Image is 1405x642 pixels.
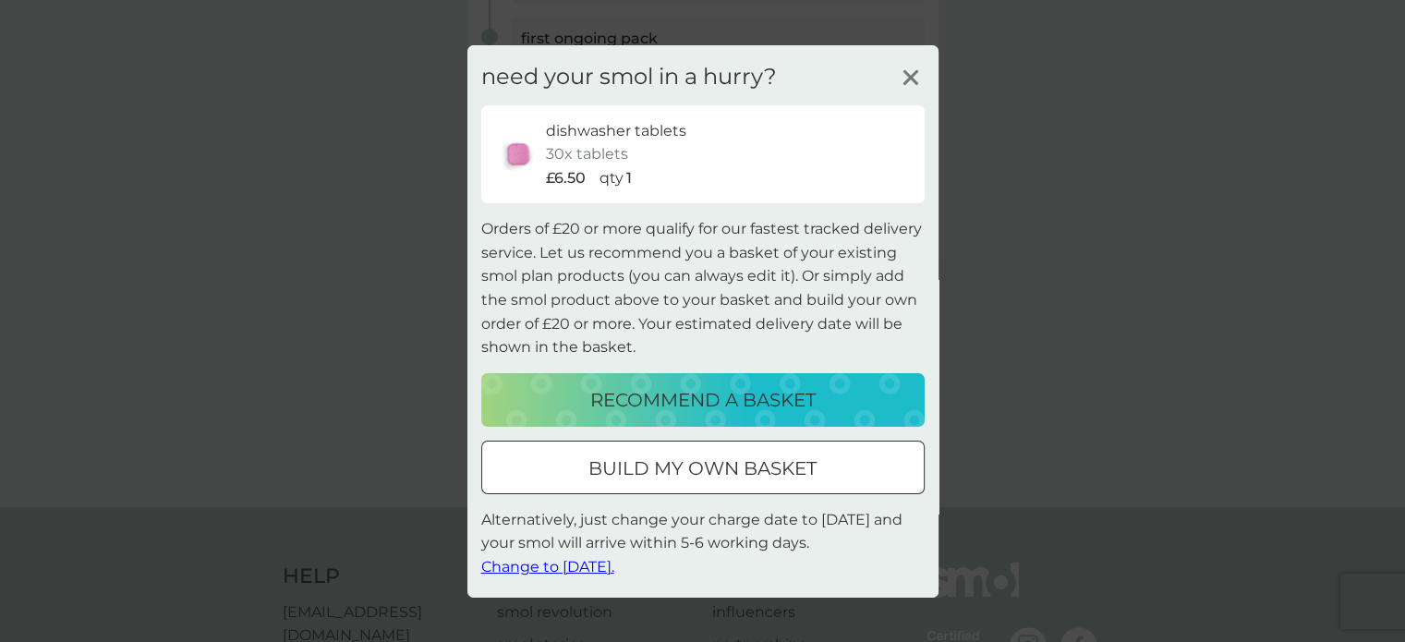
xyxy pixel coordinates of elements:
[481,555,614,579] button: Change to [DATE].
[481,558,614,575] span: Change to [DATE].
[600,166,624,190] p: qty
[481,373,925,427] button: recommend a basket
[481,63,777,90] h3: need your smol in a hurry?
[588,454,817,483] p: build my own basket
[590,385,816,415] p: recommend a basket
[481,217,925,359] p: Orders of £20 or more qualify for our fastest tracked delivery service. Let us recommend you a ba...
[546,118,686,142] p: dishwasher tablets
[546,166,586,190] p: £6.50
[481,508,925,579] p: Alternatively, just change your charge date to [DATE] and your smol will arrive within 5-6 workin...
[481,441,925,494] button: build my own basket
[626,166,632,190] p: 1
[546,142,628,166] p: 30x tablets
